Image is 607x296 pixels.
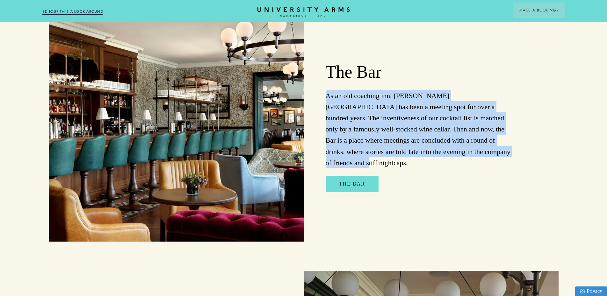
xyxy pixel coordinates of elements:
[257,7,350,17] a: Home
[326,62,516,83] h2: The Bar
[519,7,558,13] span: Make a Booking
[575,286,607,296] a: Privacy
[326,176,379,192] a: The Bar
[556,9,558,11] img: Arrow icon
[42,9,103,15] a: 3D TOUR:TAKE A LOOK AROUND
[326,90,516,168] p: As an old coaching inn, [PERSON_NAME][GEOGRAPHIC_DATA] has been a meeting spot for over a hundred...
[49,12,304,242] img: image-b49cb22997400f3f08bed174b2325b8c369ebe22-8192x5461-jpg
[513,3,565,18] button: Make a BookingArrow icon
[580,289,585,294] img: Privacy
